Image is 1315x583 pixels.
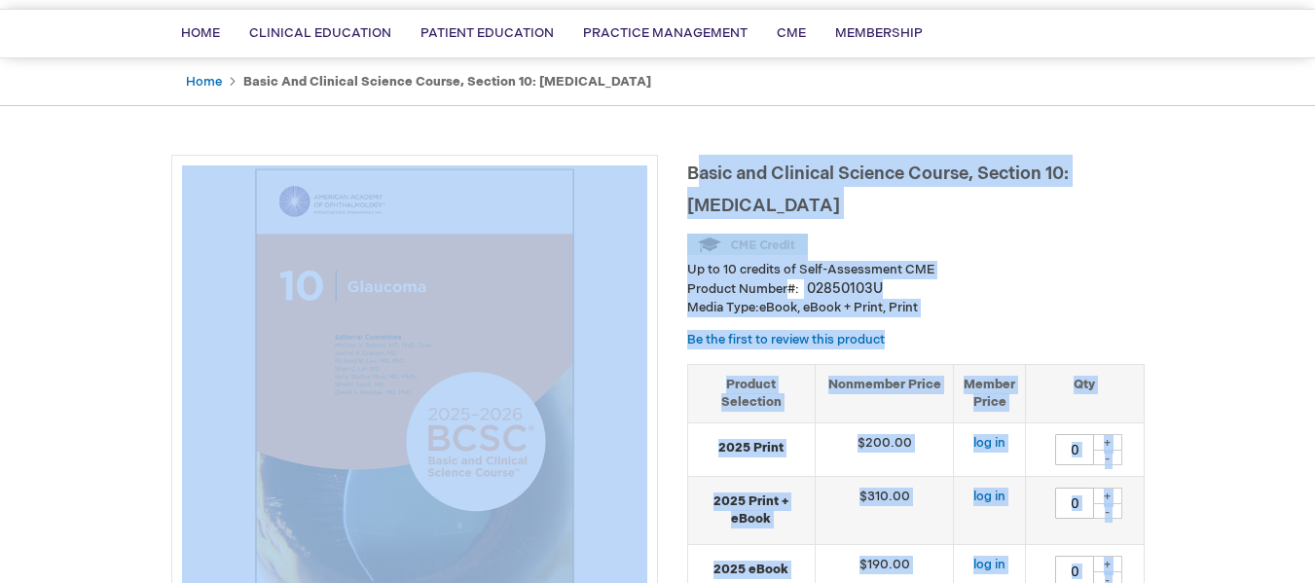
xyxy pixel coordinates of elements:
th: Product Selection [688,364,816,422]
th: Qty [1026,364,1144,422]
a: log in [973,557,1005,572]
td: $200.00 [815,422,954,476]
span: Membership [835,25,923,41]
div: - [1093,503,1122,519]
p: eBook, eBook + Print, Print [687,299,1145,317]
div: + [1093,488,1122,504]
strong: 2025 Print [698,439,805,457]
div: 02850103U [807,279,883,299]
a: Be the first to review this product [687,332,885,347]
img: CME Credit [687,234,808,255]
li: Up to 10 credits of Self-Assessment CME [687,261,1145,279]
strong: Basic and Clinical Science Course, Section 10: [MEDICAL_DATA] [243,74,651,90]
span: CME [777,25,806,41]
td: $310.00 [815,476,954,544]
span: Patient Education [420,25,554,41]
span: Clinical Education [249,25,391,41]
div: - [1093,450,1122,465]
div: + [1093,434,1122,451]
a: log in [973,489,1005,504]
a: Home [186,74,222,90]
a: log in [973,435,1005,451]
div: + [1093,556,1122,572]
th: Member Price [954,364,1026,422]
strong: Product Number [687,281,799,297]
strong: 2025 eBook [698,561,805,579]
span: Practice Management [583,25,748,41]
strong: Media Type: [687,300,759,315]
strong: 2025 Print + eBook [698,492,805,528]
span: Home [181,25,220,41]
input: Qty [1055,488,1094,519]
span: Basic and Clinical Science Course, Section 10: [MEDICAL_DATA] [687,164,1069,216]
th: Nonmember Price [815,364,954,422]
input: Qty [1055,434,1094,465]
